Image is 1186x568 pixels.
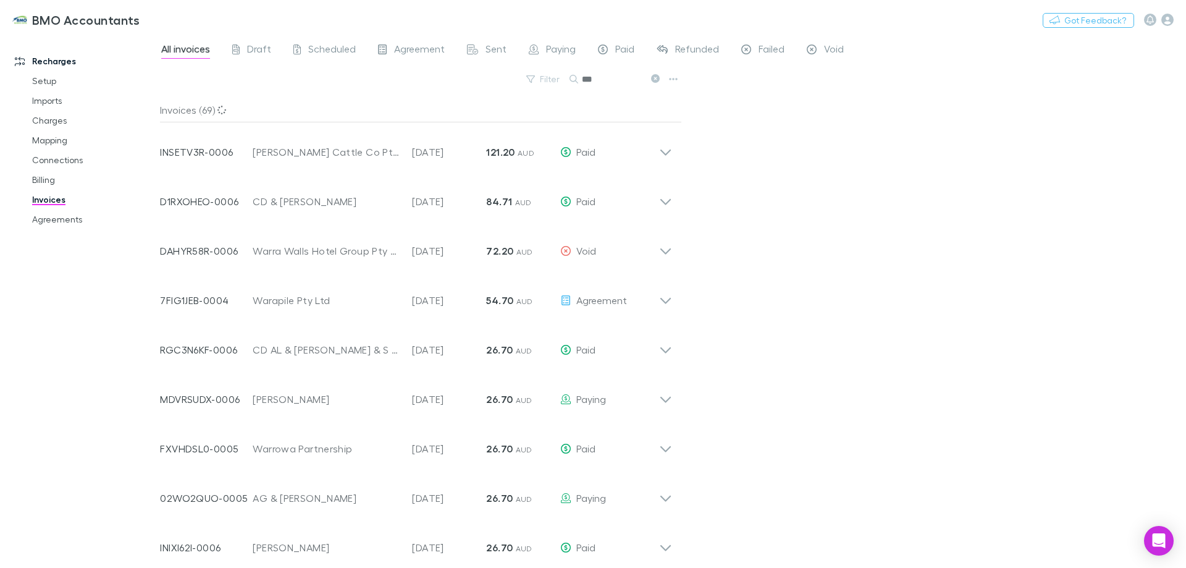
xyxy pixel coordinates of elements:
[253,540,400,555] div: [PERSON_NAME]
[412,392,486,407] p: [DATE]
[20,170,167,190] a: Billing
[247,43,271,59] span: Draft
[516,544,532,553] span: AUD
[576,541,595,553] span: Paid
[486,245,513,257] strong: 72.20
[5,5,148,35] a: BMO Accountants
[160,441,253,456] p: FXVHDSL0-0005
[161,43,210,59] span: All invoices
[253,342,400,357] div: CD AL & [PERSON_NAME] & S [PERSON_NAME]
[486,344,513,356] strong: 26.70
[576,146,595,158] span: Paid
[412,145,486,159] p: [DATE]
[394,43,445,59] span: Agreement
[253,392,400,407] div: [PERSON_NAME]
[412,194,486,209] p: [DATE]
[160,491,253,506] p: 02WO2QUO-0005
[486,443,513,455] strong: 26.70
[576,393,606,405] span: Paying
[515,198,532,207] span: AUD
[412,491,486,506] p: [DATE]
[32,12,140,27] h3: BMO Accountants
[486,294,513,307] strong: 54.70
[150,518,682,567] div: INIXI62I-0006[PERSON_NAME][DATE]26.70 AUDPaid
[675,43,719,59] span: Refunded
[1043,13,1134,28] button: Got Feedback?
[20,91,167,111] a: Imports
[160,392,253,407] p: MDVRSUDX-0006
[576,492,606,504] span: Paying
[516,396,532,405] span: AUD
[1144,526,1174,556] div: Open Intercom Messenger
[253,441,400,456] div: Warrowa Partnership
[150,221,682,271] div: DAHYR58R-0006Warra Walls Hotel Group Pty Ltd[DATE]72.20 AUDVoid
[253,293,400,308] div: Warapile Pty Ltd
[615,43,634,59] span: Paid
[518,148,534,158] span: AUD
[824,43,844,59] span: Void
[160,293,253,308] p: 7FIG1JEB-0004
[253,145,400,159] div: [PERSON_NAME] Cattle Co Pty Ltd ATF The GK & ME [PERSON_NAME] Trust
[576,294,627,306] span: Agreement
[150,419,682,468] div: FXVHDSL0-0005Warrowa Partnership[DATE]26.70 AUDPaid
[160,145,253,159] p: INSETV3R-0006
[20,210,167,229] a: Agreements
[516,494,532,504] span: AUD
[20,150,167,170] a: Connections
[759,43,784,59] span: Failed
[520,72,567,87] button: Filter
[576,443,595,454] span: Paid
[150,370,682,419] div: MDVRSUDX-0006[PERSON_NAME][DATE]26.70 AUDPaying
[516,297,533,306] span: AUD
[160,194,253,209] p: D1RXOHEO-0006
[20,111,167,130] a: Charges
[160,244,253,258] p: DAHYR58R-0006
[516,247,533,256] span: AUD
[20,71,167,91] a: Setup
[12,12,27,27] img: BMO Accountants's Logo
[160,342,253,357] p: RGC3N6KF-0006
[150,172,682,221] div: D1RXOHEO-0006CD & [PERSON_NAME][DATE]84.71 AUDPaid
[576,195,595,207] span: Paid
[486,492,513,504] strong: 26.70
[308,43,356,59] span: Scheduled
[2,51,167,71] a: Recharges
[516,445,532,454] span: AUD
[150,320,682,370] div: RGC3N6KF-0006CD AL & [PERSON_NAME] & S [PERSON_NAME][DATE]26.70 AUDPaid
[486,195,512,208] strong: 84.71
[576,344,595,355] span: Paid
[412,441,486,456] p: [DATE]
[253,491,400,506] div: AG & [PERSON_NAME]
[150,122,682,172] div: INSETV3R-0006[PERSON_NAME] Cattle Co Pty Ltd ATF The GK & ME [PERSON_NAME] Trust[DATE]121.20 AUDPaid
[253,194,400,209] div: CD & [PERSON_NAME]
[412,293,486,308] p: [DATE]
[486,146,515,158] strong: 121.20
[20,190,167,210] a: Invoices
[150,271,682,320] div: 7FIG1JEB-0004Warapile Pty Ltd[DATE]54.70 AUDAgreement
[150,468,682,518] div: 02WO2QUO-0005AG & [PERSON_NAME][DATE]26.70 AUDPaying
[20,130,167,150] a: Mapping
[412,342,486,357] p: [DATE]
[253,244,400,258] div: Warra Walls Hotel Group Pty Ltd
[516,346,532,355] span: AUD
[486,393,513,405] strong: 26.70
[412,244,486,258] p: [DATE]
[486,541,513,554] strong: 26.70
[576,245,596,256] span: Void
[546,43,576,59] span: Paying
[486,43,507,59] span: Sent
[160,540,253,555] p: INIXI62I-0006
[412,540,486,555] p: [DATE]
